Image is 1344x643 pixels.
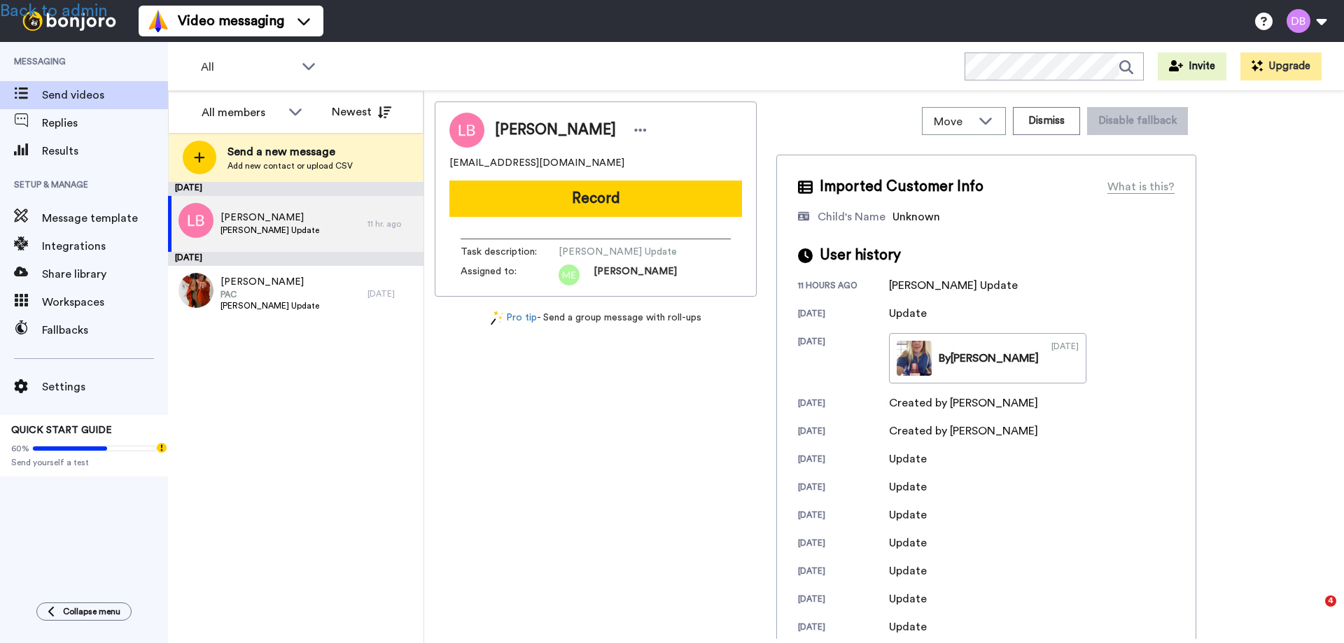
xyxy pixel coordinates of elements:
div: [DATE] [168,182,423,196]
button: Disable fallback [1087,107,1188,135]
div: Update [889,451,959,467]
a: By[PERSON_NAME][DATE] [889,333,1086,383]
span: Move [934,113,972,130]
div: Update [889,507,959,523]
img: Image of Lauren Borgeson [449,113,484,148]
div: [DATE] [1051,341,1079,376]
span: Replies [42,115,168,132]
div: Created by [PERSON_NAME] [889,423,1038,439]
div: [DATE] [798,621,889,635]
span: Message template [42,210,168,227]
img: magic-wand.svg [491,311,503,325]
div: Update [889,479,959,495]
div: Update [889,305,959,322]
span: Integrations [42,238,168,255]
button: Collapse menu [36,602,132,621]
span: 4 [1325,595,1336,607]
span: [EMAIL_ADDRESS][DOMAIN_NAME] [449,156,624,170]
div: 11 hr. ago [367,218,416,229]
div: - Send a group message with roll-ups [435,311,757,325]
a: Pro tip [491,311,537,325]
span: Video messaging [178,11,284,31]
span: [PERSON_NAME] Update [559,245,692,259]
span: Imported Customer Info [820,176,983,197]
span: Assigned to: [461,264,559,285]
div: [DATE] [367,288,416,299]
div: Update [889,563,959,579]
button: Upgrade [1240,52,1322,80]
span: Workspaces [42,294,168,311]
span: Collapse menu [63,606,120,617]
div: [DATE] [798,481,889,495]
button: Record [449,181,742,217]
div: [DATE] [168,252,423,266]
div: What is this? [1107,178,1175,195]
span: Share library [42,266,168,283]
span: Results [42,143,168,160]
div: Child's Name [818,209,885,225]
div: [PERSON_NAME] Update [889,277,1018,294]
button: Newest [321,98,402,126]
img: lb.png [178,203,213,238]
span: User history [820,245,901,266]
div: Tooltip anchor [155,441,168,454]
img: me.png [559,264,580,285]
span: PAC [220,289,319,300]
span: Task description : [461,245,559,259]
div: Update [889,535,959,551]
button: Dismiss [1013,107,1080,135]
img: c85cacf4-1ba4-4e38-aa74-4ea767bd51f2-thumb.jpg [897,341,932,376]
div: [DATE] [798,336,889,383]
span: 60% [11,443,29,454]
div: [DATE] [798,593,889,607]
img: d259c1d6-f1c6-44b3-b8bd-3183ee540596.jpg [178,273,213,308]
img: vm-color.svg [147,10,169,32]
div: [DATE] [798,509,889,523]
button: Invite [1158,52,1226,80]
iframe: Intercom live chat [1296,595,1330,629]
span: Add new contact or upload CSV [227,160,353,171]
span: QUICK START GUIDE [11,425,112,435]
span: Fallbacks [42,322,168,339]
div: [DATE] [798,425,889,439]
span: [PERSON_NAME] Update [220,300,319,311]
span: [PERSON_NAME] [495,120,616,141]
span: Send yourself a test [11,457,157,468]
div: All members [202,104,281,121]
div: [DATE] [798,565,889,579]
span: Unknown [892,211,940,222]
div: [DATE] [798,397,889,411]
span: [PERSON_NAME] [220,211,319,225]
span: All [201,59,295,76]
div: Update [889,619,959,635]
div: [DATE] [798,537,889,551]
span: [PERSON_NAME] [220,275,319,289]
div: Update [889,591,959,607]
div: By [PERSON_NAME] [939,350,1039,367]
span: Send videos [42,87,168,104]
div: [DATE] [798,308,889,322]
span: [PERSON_NAME] Update [220,225,319,236]
div: [DATE] [798,453,889,467]
span: [PERSON_NAME] [594,264,677,285]
div: Created by [PERSON_NAME] [889,395,1038,411]
div: 11 hours ago [798,280,889,294]
span: Send a new message [227,143,353,160]
span: Settings [42,379,168,395]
